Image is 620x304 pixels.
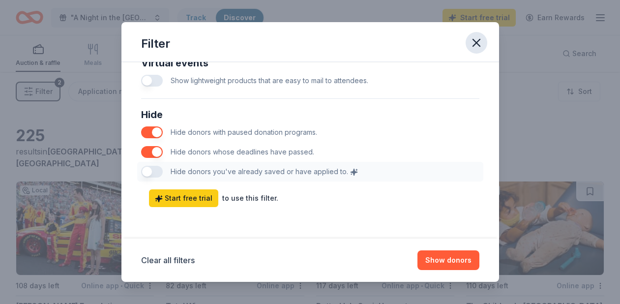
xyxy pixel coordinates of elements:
span: Hide donors whose deadlines have passed. [171,148,314,156]
button: Show donors [417,250,479,270]
div: Hide [141,107,479,122]
div: to use this filter. [222,192,278,204]
span: Start free trial [155,192,212,204]
div: Filter [141,36,170,52]
span: Hide donors with paused donation programs. [171,128,317,136]
span: Show lightweight products that are easy to mail to attendees. [171,76,368,85]
a: Start free trial [149,189,218,207]
div: Virtual events [141,55,479,71]
button: Clear all filters [141,254,195,266]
